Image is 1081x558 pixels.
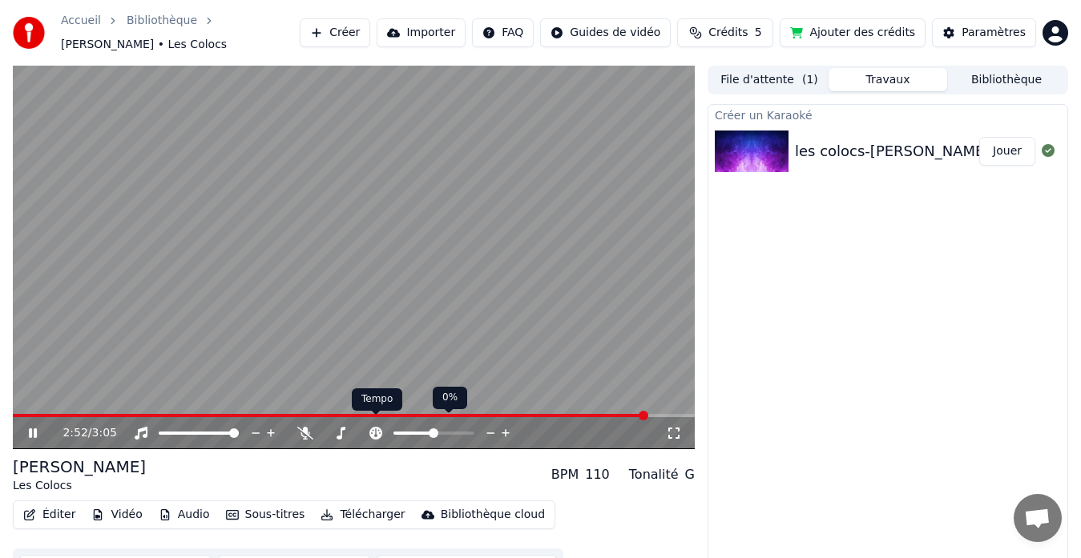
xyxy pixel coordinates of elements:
span: 3:05 [92,425,117,441]
img: youka [13,17,45,49]
button: Éditer [17,504,82,526]
div: BPM [551,465,579,484]
div: 110 [585,465,610,484]
button: Créer [300,18,370,47]
button: Bibliothèque [947,68,1066,91]
div: Créer un Karaoké [708,105,1067,124]
div: 0% [433,387,467,409]
div: Tonalité [629,465,679,484]
div: les colocs-[PERSON_NAME] [795,140,990,163]
span: 2:52 [63,425,87,441]
button: Ajouter des crédits [780,18,926,47]
a: Accueil [61,13,101,29]
button: Crédits5 [677,18,773,47]
button: Travaux [829,68,947,91]
nav: breadcrumb [61,13,300,53]
button: Guides de vidéo [540,18,671,47]
div: Les Colocs [13,478,146,494]
div: Paramètres [962,25,1026,41]
button: Importer [377,18,466,47]
span: ( 1 ) [802,72,818,88]
button: Télécharger [314,504,411,526]
a: Ouvrir le chat [1014,494,1062,542]
span: 5 [755,25,762,41]
div: / [63,425,101,441]
button: Vidéo [85,504,148,526]
div: Tempo [352,388,402,411]
div: Bibliothèque cloud [441,507,545,523]
span: [PERSON_NAME] • Les Colocs [61,37,227,53]
button: Sous-titres [220,504,312,526]
button: Jouer [979,137,1035,166]
div: [PERSON_NAME] [13,456,146,478]
button: FAQ [472,18,534,47]
button: Paramètres [932,18,1036,47]
button: File d'attente [710,68,829,91]
button: Audio [152,504,216,526]
div: G [685,465,695,484]
span: Crédits [708,25,748,41]
a: Bibliothèque [127,13,197,29]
